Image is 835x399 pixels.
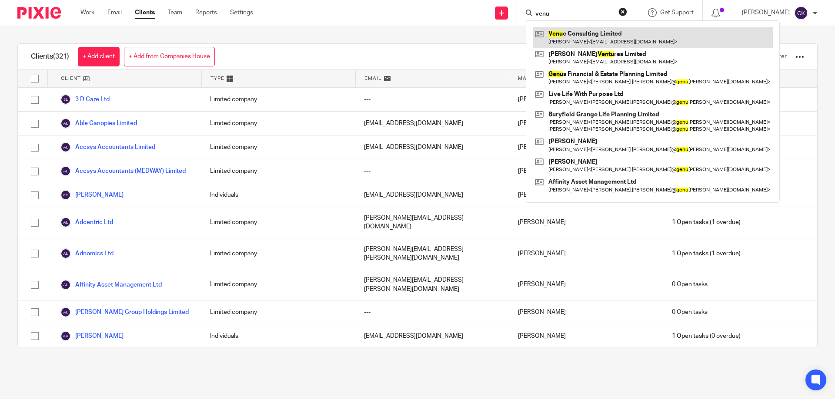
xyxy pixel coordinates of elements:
[201,159,355,183] div: Limited company
[355,135,509,159] div: [EMAIL_ADDRESS][DOMAIN_NAME]
[31,52,69,61] h1: Clients
[124,47,215,66] a: + Add from Companies House
[364,75,382,82] span: Email
[672,332,741,340] span: (0 overdue)
[509,112,663,135] div: [PERSON_NAME]
[618,7,627,16] button: Clear
[230,8,253,17] a: Settings
[60,94,110,105] a: 3 D Care Ltd
[672,280,708,289] span: 0 Open tasks
[509,324,663,348] div: [PERSON_NAME]
[534,10,613,18] input: Search
[201,207,355,238] div: Limited company
[672,218,741,227] span: (1 overdue)
[80,8,94,17] a: Work
[60,166,71,176] img: svg%3E
[60,118,137,129] a: Able Canopies Limited
[509,207,663,238] div: [PERSON_NAME]
[201,238,355,269] div: Limited company
[60,248,71,259] img: svg%3E
[17,7,61,19] img: Pixie
[509,159,663,183] div: [PERSON_NAME]
[195,8,217,17] a: Reports
[60,190,71,200] img: svg%3E
[60,142,155,152] a: Accsys Accountants Limited
[509,88,663,111] div: [PERSON_NAME]
[201,183,355,207] div: Individuals
[201,300,355,324] div: Limited company
[201,324,355,348] div: Individuals
[355,300,509,324] div: ---
[60,248,114,259] a: Adnomics Ltd
[355,183,509,207] div: [EMAIL_ADDRESS][DOMAIN_NAME]
[201,135,355,159] div: Limited company
[355,88,509,111] div: ---
[210,75,224,82] span: Type
[60,307,189,317] a: [PERSON_NAME] Group Holdings Limited
[509,183,663,207] div: [PERSON_NAME]
[78,47,120,66] a: + Add client
[60,190,124,200] a: [PERSON_NAME]
[672,249,741,258] span: (1 overdue)
[201,112,355,135] div: Limited company
[355,112,509,135] div: [EMAIL_ADDRESS][DOMAIN_NAME]
[509,300,663,324] div: [PERSON_NAME]
[60,331,71,341] img: svg%3E
[355,269,509,300] div: [PERSON_NAME][EMAIL_ADDRESS][PERSON_NAME][DOMAIN_NAME]
[61,75,81,82] span: Client
[27,70,43,87] input: Select all
[201,269,355,300] div: Limited company
[53,53,69,60] span: (321)
[60,118,71,129] img: svg%3E
[60,217,113,228] a: Adcentric Ltd
[60,331,124,341] a: [PERSON_NAME]
[509,269,663,300] div: [PERSON_NAME]
[794,6,808,20] img: svg%3E
[60,166,186,176] a: Accsys Accountants (MEDWAY) Limited
[355,207,509,238] div: [PERSON_NAME][EMAIL_ADDRESS][DOMAIN_NAME]
[672,332,708,340] span: 1 Open tasks
[355,238,509,269] div: [PERSON_NAME][EMAIL_ADDRESS][PERSON_NAME][DOMAIN_NAME]
[742,8,790,17] p: [PERSON_NAME]
[660,10,694,16] span: Get Support
[773,53,787,59] span: Filter
[60,217,71,228] img: svg%3E
[201,88,355,111] div: Limited company
[509,135,663,159] div: [PERSON_NAME]
[672,218,708,227] span: 1 Open tasks
[60,307,71,317] img: svg%3E
[355,159,509,183] div: ---
[60,280,71,290] img: svg%3E
[355,324,509,348] div: [EMAIL_ADDRESS][DOMAIN_NAME]
[60,142,71,152] img: svg%3E
[509,238,663,269] div: [PERSON_NAME]
[672,308,708,317] span: 0 Open tasks
[135,8,155,17] a: Clients
[168,8,182,17] a: Team
[672,249,708,258] span: 1 Open tasks
[60,280,162,290] a: Affinity Asset Management Ltd
[107,8,122,17] a: Email
[518,75,545,82] span: Manager
[60,94,71,105] img: svg%3E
